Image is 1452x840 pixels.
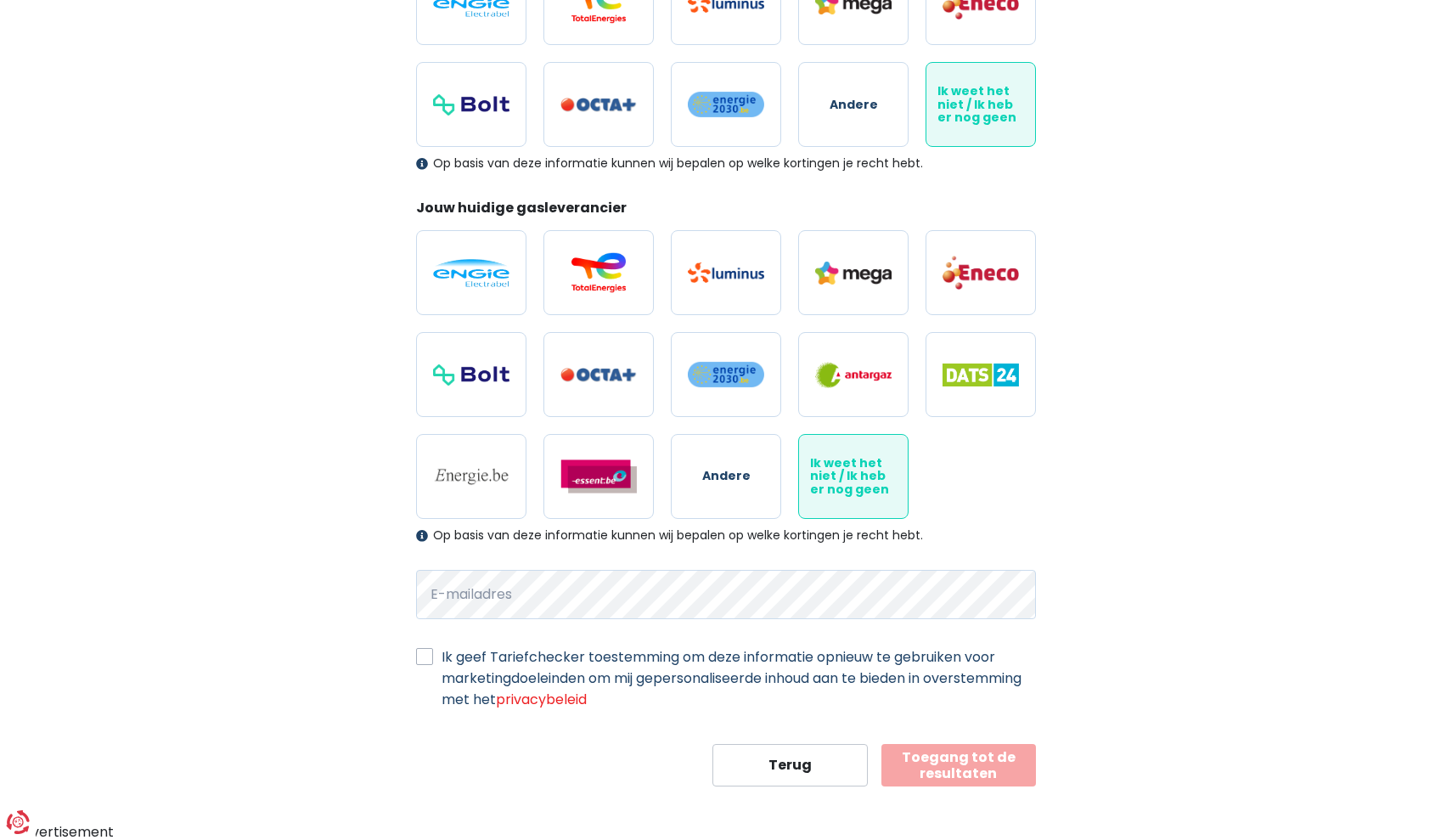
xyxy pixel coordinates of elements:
[560,252,637,293] img: Total Energies / Lampiris
[688,361,764,388] img: Energie2030
[702,470,751,482] span: Andere
[810,457,897,496] span: Ik weet het niet / Ik heb er nog geen
[937,85,1024,124] span: Ik weet het niet / Ik heb er nog geen
[433,364,509,386] img: Bolt
[442,646,1036,710] label: Ik geef Tariefchecker toestemming om deze informatie opnieuw te gebruiken voor marketingdoeleinde...
[815,262,892,285] img: Mega
[416,528,1036,543] div: Op basis van deze informatie kunnen wij bepalen op welke kortingen je recht hebt.
[416,198,1036,224] legend: Jouw huidige gasleverancier
[433,94,509,116] img: Bolt
[830,99,878,111] span: Andere
[416,156,1036,171] div: Op basis van deze informatie kunnen wij bepalen op welke kortingen je recht hebt.
[688,91,764,118] img: Energie2030
[688,262,764,283] img: Luminus
[560,98,637,112] img: Octa+
[560,368,637,382] img: Octa+
[815,362,892,388] img: Antargaz
[433,467,509,486] img: Energie.be
[943,255,1019,290] img: Eneco
[712,744,868,786] button: Terug
[560,459,637,493] img: Essent
[943,364,1019,386] img: Dats 24
[433,259,509,287] img: Engie / Electrabel
[496,690,587,709] a: privacybeleid
[881,744,1037,786] button: Toegang tot de resultaten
